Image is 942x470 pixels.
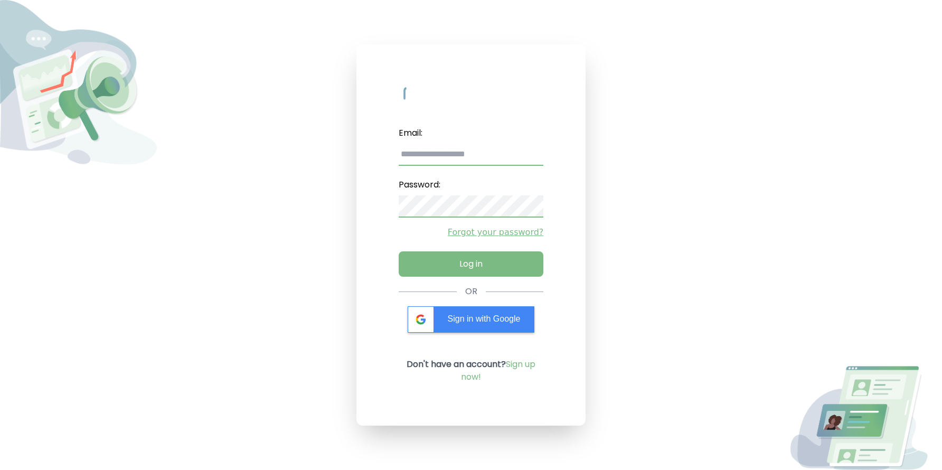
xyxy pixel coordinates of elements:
img: Login Image2 [785,366,942,470]
div: Sign in with Google [408,306,534,333]
a: Forgot your password? [399,226,544,239]
div: OR [465,285,477,298]
a: Sign up now! [461,358,535,383]
label: Email: [399,123,544,144]
img: My Influency [403,87,539,106]
label: Password: [399,174,544,195]
span: Sign in with Google [448,314,521,323]
p: Don't have an account? [399,358,544,383]
button: Log in [399,251,544,277]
